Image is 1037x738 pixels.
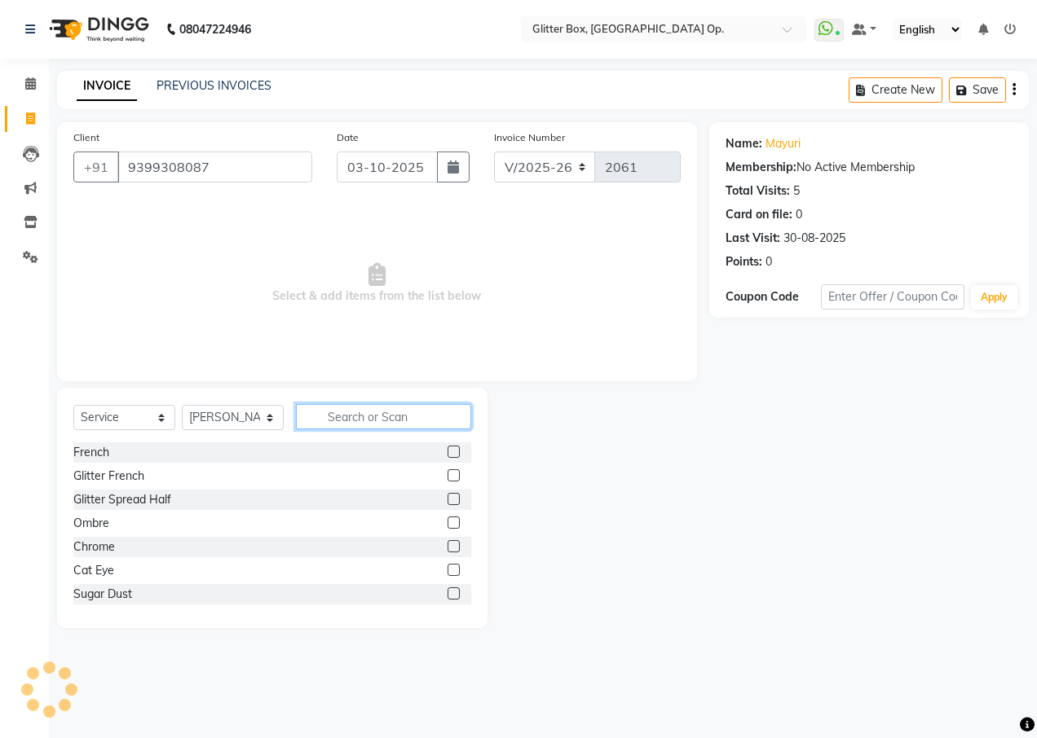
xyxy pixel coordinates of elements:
[337,130,359,145] label: Date
[793,182,800,200] div: 5
[179,7,251,52] b: 08047224946
[157,78,271,93] a: PREVIOUS INVOICES
[766,135,801,152] a: Mayuri
[726,288,821,305] div: Coupon Code
[726,253,762,270] div: Points:
[783,230,845,247] div: 30-08-2025
[971,285,1017,310] button: Apply
[821,284,964,310] input: Enter Offer / Coupon Code
[494,130,565,145] label: Invoice Number
[949,77,1006,103] button: Save
[766,253,772,270] div: 0
[73,562,114,579] div: Cat Eye
[73,538,115,556] div: Chrome
[73,152,119,182] button: +91
[796,206,802,223] div: 0
[77,72,137,101] a: INVOICE
[849,77,942,103] button: Create New
[726,135,762,152] div: Name:
[726,159,1013,176] div: No Active Membership
[117,152,312,182] input: Search by Name/Mobile/Email/Code
[73,586,132,603] div: Sugar Dust
[73,491,171,508] div: Glitter Spread Half
[73,130,99,145] label: Client
[726,230,780,247] div: Last Visit:
[42,7,153,52] img: logo
[296,404,471,429] input: Search or Scan
[726,206,792,223] div: Card on file:
[726,182,790,200] div: Total Visits:
[73,444,109,461] div: French
[73,515,109,532] div: Ombre
[73,202,681,365] span: Select & add items from the list below
[73,468,144,485] div: Glitter French
[726,159,797,176] div: Membership:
